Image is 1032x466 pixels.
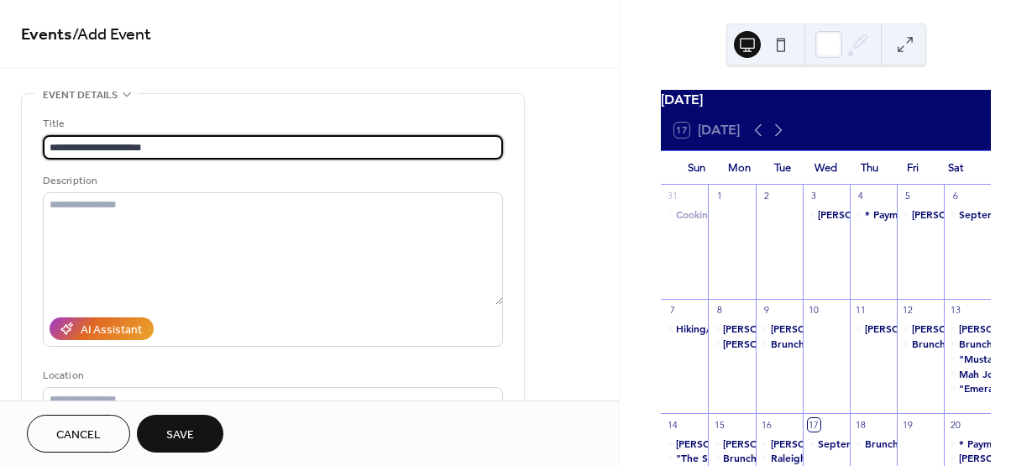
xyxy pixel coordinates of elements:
div: Cary Book Club - September Gathering [756,437,803,451]
div: Description [43,172,500,190]
div: Brunch Bunch Gathering - Hosted by Amy Harder [850,437,897,451]
div: [PERSON_NAME] - Happy Birthday! [723,437,893,451]
span: Cancel [56,427,101,444]
div: Lori Richards - Happy Birthday! [897,207,944,222]
div: Brunch Bunch Gathering - Hosted by Pat Engelke [708,451,755,465]
div: 12 [902,304,914,317]
div: 10 [808,304,820,317]
div: Wed [804,151,848,185]
div: * Payment Due By Today: "Group Dance Lesson" (On October 1st) [944,437,991,451]
div: Mon [718,151,762,185]
div: "The Sound of Music" 60th Anniversary Classic Showing [661,451,708,465]
div: Raleigh Book Club - September Gathering [756,451,803,465]
div: Paula Nunley - Happy Birthday! [944,451,991,465]
div: "Emerald Gourmets" Supper Club [944,381,991,395]
span: Event details [43,86,118,104]
div: Title [43,115,500,133]
div: Brunch Bunch Gathering - Hosted by [PERSON_NAME] [723,451,986,465]
div: 15 [713,418,726,431]
div: [PERSON_NAME]- Happy Birthday! [771,322,938,336]
div: Sat [934,151,977,185]
div: 3 [808,190,820,202]
div: Cary Bunco Gathering [708,337,755,351]
div: [PERSON_NAME]- Happy Birthday! [723,322,890,336]
div: 8 [713,304,726,317]
button: Cancel [27,415,130,453]
div: Claudya Muller - Happy Birthday! [661,437,708,451]
div: 1 [713,190,726,202]
div: Location [43,367,500,385]
div: September Group Luncheon and Members Birthdays # 1 [944,207,991,222]
div: [PERSON_NAME] Gathering [723,337,857,351]
a: Events [21,18,72,51]
div: Cooking Class # 2 - "English Tea Party" [676,207,860,222]
div: 6 [949,190,961,202]
div: Julie Eddy - Happy Birthday! [708,437,755,451]
span: / Add Event [72,18,151,51]
div: Thu [847,151,891,185]
div: "Mustangs" Supper Club [944,352,991,366]
div: * Payment Due By Today: Raleigh Downtown Trolley Tour (On September 21st) [850,207,897,222]
div: 18 [855,418,867,431]
div: "The Sound of Music" 60th Anniversary Classic Showing [676,451,942,465]
div: Hiking/Walking Group Outing [661,322,708,336]
button: Save [137,415,223,453]
div: [PERSON_NAME]- Happy Birthday! [818,207,985,222]
div: 11 [855,304,867,317]
div: Ann Burke - Happy Birthday! [850,322,897,336]
div: Raleigh Book Club - September Gathering [771,451,973,465]
div: Kathy Foote- Happy Birthday! [897,322,944,336]
div: AI Assistant [81,322,142,339]
div: September Group Luncheon and Members Birthdays # 2 [803,437,850,451]
div: Brunch Bunch Gathering - Hosted by Claudia Fenoglio [897,337,944,351]
div: Angela Zaro- Happy Birtrhday! [944,322,991,336]
div: [DATE] [661,90,991,110]
div: Tue [761,151,804,185]
div: 13 [949,304,961,317]
div: 4 [855,190,867,202]
div: Brunch Bunch Gathering - Hosted by Nel Edwards [944,337,991,351]
span: Save [166,427,194,444]
div: 14 [666,418,678,431]
div: Mah Jongg Gathering [944,367,991,381]
div: 16 [761,418,773,431]
button: AI Assistant [50,317,154,340]
div: Sun [674,151,718,185]
div: 2 [761,190,773,202]
div: Suzanne Stephens- Happy Birthday! [708,322,755,336]
div: 20 [949,418,961,431]
div: Hiking/Walking Group Outing [676,322,819,336]
div: 19 [902,418,914,431]
div: Brunch Bunch Gathering - Hosted by Debra Ann Johnson [756,337,803,351]
div: 5 [902,190,914,202]
div: 31 [666,190,678,202]
div: [PERSON_NAME] - Happy Birthday! [676,437,846,451]
div: 7 [666,304,678,317]
div: 17 [808,418,820,431]
div: Betty McCarthy- Happy Birthday! [803,207,850,222]
div: Pam Collins- Happy Birthday! [756,322,803,336]
div: Fri [891,151,935,185]
div: Cooking Class # 2 - "English Tea Party" [661,207,708,222]
div: 9 [761,304,773,317]
div: [PERSON_NAME] Book Club - September Gathering [771,437,1020,451]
